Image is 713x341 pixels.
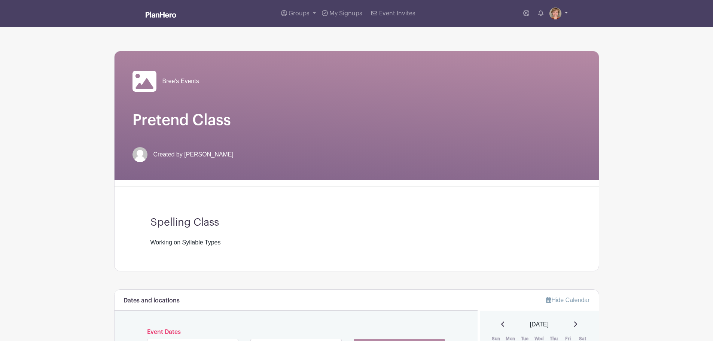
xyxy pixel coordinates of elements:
h6: Dates and locations [124,297,180,304]
img: jean-larson.jpg [549,7,561,19]
span: My Signups [329,10,362,16]
img: default-ce2991bfa6775e67f084385cd625a349d9dcbb7a52a09fb2fda1e96e2d18dcdb.png [132,147,147,162]
span: Event Invites [379,10,415,16]
img: logo_white-6c42ec7e38ccf1d336a20a19083b03d10ae64f83f12c07503d8b9e83406b4c7d.svg [146,12,176,18]
span: [DATE] [530,320,549,329]
a: Hide Calendar [546,297,589,303]
h6: Event Dates [146,329,447,336]
span: Created by [PERSON_NAME] [153,150,234,159]
div: Working on Syllable Types [150,238,563,247]
span: Groups [289,10,310,16]
h1: Pretend Class [132,111,581,129]
span: Bree's Events [162,77,199,86]
h3: Spelling Class [150,216,563,229]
